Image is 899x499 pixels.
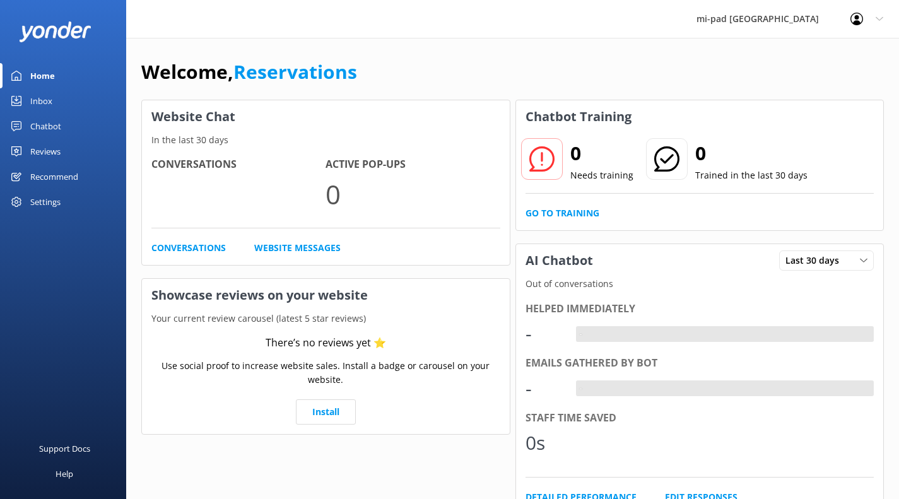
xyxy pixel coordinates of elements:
div: - [526,319,563,349]
div: Support Docs [39,436,90,461]
span: Last 30 days [785,254,847,267]
a: Reservations [233,59,357,85]
div: - [526,373,563,404]
img: yonder-white-logo.png [19,21,91,42]
div: Inbox [30,88,52,114]
p: Your current review carousel (latest 5 star reviews) [142,312,510,326]
h3: Showcase reviews on your website [142,279,510,312]
p: In the last 30 days [142,133,510,147]
h3: Website Chat [142,100,510,133]
div: Home [30,63,55,88]
div: - [576,380,585,397]
div: Settings [30,189,61,214]
h3: Chatbot Training [516,100,641,133]
h4: Active Pop-ups [326,156,500,173]
h2: 0 [695,138,808,168]
div: There’s no reviews yet ⭐ [266,335,386,351]
a: Go to Training [526,206,599,220]
a: Install [296,399,356,425]
div: Help [56,461,73,486]
div: - [576,326,585,343]
a: Conversations [151,241,226,255]
div: Emails gathered by bot [526,355,874,372]
a: Website Messages [254,241,341,255]
p: Trained in the last 30 days [695,168,808,182]
p: Use social proof to increase website sales. Install a badge or carousel on your website. [151,359,500,387]
div: Reviews [30,139,61,164]
div: 0s [526,428,563,458]
h2: 0 [570,138,633,168]
h3: AI Chatbot [516,244,602,277]
p: Needs training [570,168,633,182]
h4: Conversations [151,156,326,173]
div: Chatbot [30,114,61,139]
div: Recommend [30,164,78,189]
div: Staff time saved [526,410,874,426]
p: 0 [326,173,500,215]
p: Out of conversations [516,277,884,291]
h1: Welcome, [141,57,357,87]
div: Helped immediately [526,301,874,317]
